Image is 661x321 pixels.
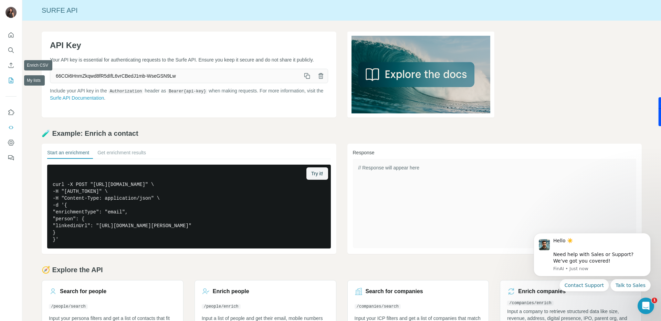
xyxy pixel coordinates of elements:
[202,304,241,309] code: /people/enrich
[311,170,323,177] span: Try it!
[213,287,249,296] h3: Enrich people
[638,298,654,314] iframe: Intercom live chat
[50,87,328,101] p: Include your API key in the header as when making requests. For more information, visit the .
[6,74,17,87] button: My lists
[60,287,106,296] h3: Search for people
[353,149,637,156] h3: Response
[6,59,17,71] button: Enrich CSV
[97,149,146,159] button: Get enrichment results
[6,29,17,41] button: Quick start
[306,167,328,180] button: Try it!
[167,89,207,94] code: Bearer {api-key}
[6,44,17,56] button: Search
[507,301,553,306] code: /companies/enrich
[6,106,17,119] button: Use Surfe on LinkedIn
[366,287,423,296] h3: Search for companies
[358,165,419,170] span: // Response will appear here
[50,70,300,82] span: 66COi6HnmZkqwd8fR5dIfL6vrCBedJ1mb-WseGSN9Lw
[49,304,88,309] code: /people/search
[6,152,17,164] button: Feedback
[47,165,331,248] pre: curl -X POST "[URL][DOMAIN_NAME]" \ -H "[AUTH_TOKEN]" \ -H "Content-Type: application/json" \ -d ...
[6,136,17,149] button: Dashboard
[22,5,661,15] div: Surfe API
[108,89,144,94] code: Authorization
[523,227,661,296] iframe: Intercom notifications message
[652,298,657,303] span: 1
[6,121,17,134] button: Use Surfe API
[42,265,642,275] h2: 🧭 Explore the API
[42,129,642,138] h2: 🧪 Example: Enrich a contact
[50,95,104,101] a: Surfe API Documentation
[50,56,328,63] p: Your API key is essential for authenticating requests to the Surfe API. Ensure you keep it secure...
[355,304,401,309] code: /companies/search
[6,7,17,18] img: Avatar
[50,40,328,51] h1: API Key
[518,287,566,296] h3: Enrich companies
[47,149,89,159] button: Start an enrichment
